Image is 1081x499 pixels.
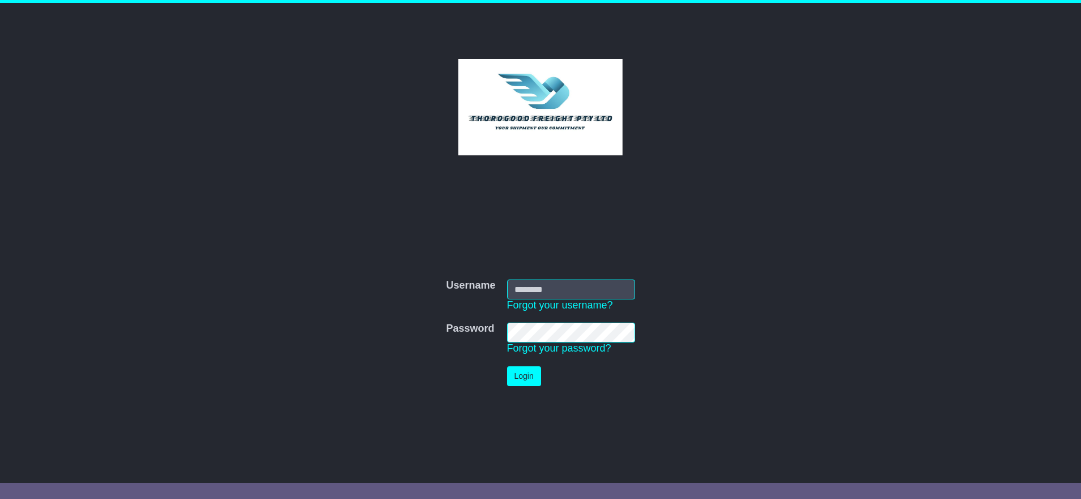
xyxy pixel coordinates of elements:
[507,299,613,311] a: Forgot your username?
[458,59,623,155] img: Thorogood Freight Pty Ltd
[507,342,611,354] a: Forgot your password?
[446,323,494,335] label: Password
[507,366,541,386] button: Login
[446,280,495,292] label: Username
